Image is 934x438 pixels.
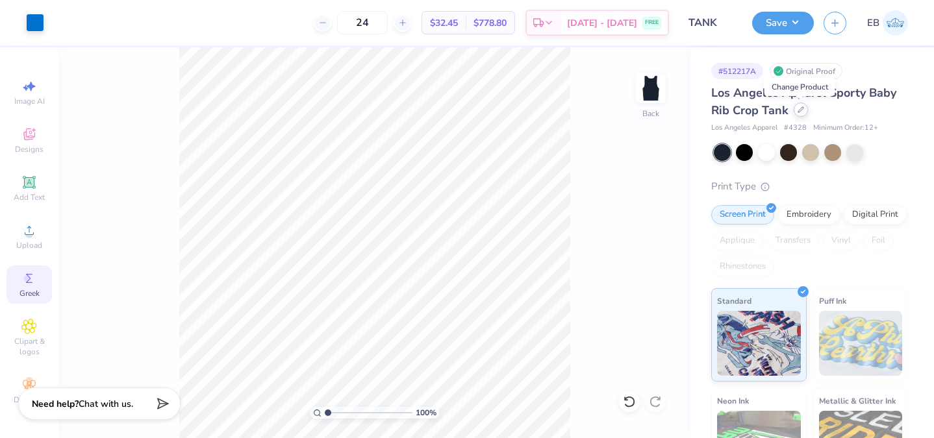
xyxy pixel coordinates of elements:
[473,16,507,30] span: $778.80
[15,144,44,154] span: Designs
[16,240,42,250] span: Upload
[567,16,637,30] span: [DATE] - [DATE]
[770,63,842,79] div: Original Proof
[717,311,801,376] img: Standard
[711,205,774,225] div: Screen Print
[711,123,777,134] span: Los Angeles Apparel
[717,294,751,308] span: Standard
[813,123,878,134] span: Minimum Order: 12 +
[711,179,908,194] div: Print Type
[819,294,846,308] span: Puff Ink
[823,231,859,250] div: Vinyl
[416,407,436,419] span: 100 %
[14,192,45,202] span: Add Text
[32,398,79,410] strong: Need help?
[883,10,908,36] img: Emma Burke
[679,10,742,36] input: Untitled Design
[764,78,835,96] div: Change Product
[711,231,763,250] div: Applique
[844,205,907,225] div: Digital Print
[867,10,908,36] a: EB
[711,257,774,276] div: Rhinestones
[717,394,749,408] span: Neon Ink
[784,123,807,134] span: # 4328
[79,398,133,410] span: Chat with us.
[867,16,879,30] span: EB
[6,336,52,357] span: Clipart & logos
[711,85,896,118] span: Los Angeles Apparel Sporty Baby Rib Crop Tank
[819,311,903,376] img: Puff Ink
[819,394,896,408] span: Metallic & Glitter Ink
[778,205,840,225] div: Embroidery
[645,18,659,27] span: FREE
[642,108,659,119] div: Back
[19,288,40,298] span: Greek
[711,63,763,79] div: # 512217A
[337,11,388,34] input: – –
[430,16,458,30] span: $32.45
[638,75,664,101] img: Back
[14,395,45,405] span: Decorate
[863,231,894,250] div: Foil
[14,96,45,106] span: Image AI
[767,231,819,250] div: Transfers
[752,12,814,34] button: Save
